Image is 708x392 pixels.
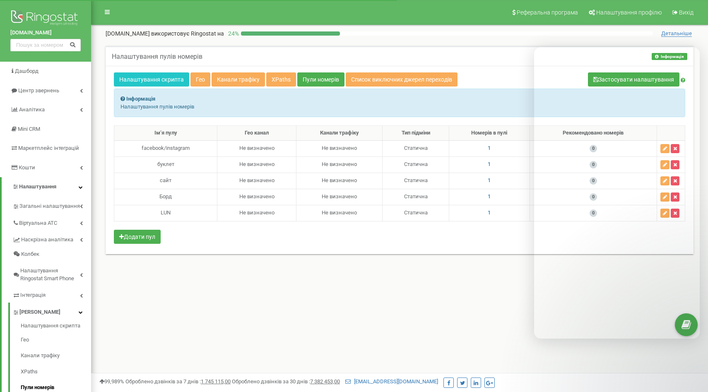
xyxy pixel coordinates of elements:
span: використовує Ringostat на [151,30,224,37]
span: 1 [488,193,491,200]
th: Гео канал [217,126,296,141]
a: XPaths [266,72,296,87]
p: 24 % [224,29,241,38]
iframe: Intercom live chat [680,345,700,365]
span: Оброблено дзвінків за 7 днів : [125,378,231,385]
td: Не визначено [217,173,296,189]
td: Статична [382,156,449,173]
span: 99,989% [99,378,124,385]
td: Статична [382,140,449,156]
a: Пули номерів [297,72,344,87]
span: Дашборд [15,68,39,74]
span: Детальніше [661,30,692,37]
span: Кошти [19,164,35,171]
span: Маркетплейс інтеграцій [18,145,79,151]
span: Оброблено дзвінків за 30 днів : [232,378,340,385]
a: XPaths [21,364,91,380]
td: Не визначено [217,140,296,156]
a: Гео [21,332,91,348]
th: Тип підміни [382,126,449,141]
span: Наскрізна аналітика [21,236,73,244]
td: Не визначено [217,205,296,221]
a: Налаштування скрипта [114,72,189,87]
span: Інтеграція [20,291,46,299]
td: Не визначено [296,189,383,205]
h5: Налаштування пулів номерів [112,53,202,60]
div: Борд [118,193,214,201]
span: 1 [488,177,491,183]
td: Не визначено [217,189,296,205]
input: Пошук за номером [10,39,81,51]
span: Mini CRM [18,126,40,132]
u: 1 745 115,00 [201,378,231,385]
span: Центр звернень [18,87,59,94]
span: Налаштування [19,183,56,190]
u: 7 382 453,00 [310,378,340,385]
td: Статична [382,205,449,221]
p: Налаштування пулів номерів [120,103,679,111]
span: Налаштування профілю [596,9,662,16]
img: Ringostat logo [10,8,81,29]
a: Загальні налаштування [12,197,91,214]
iframe: Intercom live chat [534,47,700,339]
th: Канали трафіку [296,126,383,141]
td: Не визначено [296,205,383,221]
span: Загальні налаштування [19,202,80,210]
a: Налаштування скрипта [21,322,91,332]
p: [DOMAIN_NAME] [106,29,224,38]
td: Статична [382,173,449,189]
td: Не визначено [217,156,296,173]
td: Не визначено [296,173,383,189]
a: [PERSON_NAME] [12,303,91,320]
div: facebook/instagram [118,144,214,152]
div: сайт [118,177,214,185]
span: Віртуальна АТС [19,219,57,227]
span: Аналiтика [19,106,45,113]
th: Ім‘я пулу [114,126,217,141]
a: [EMAIL_ADDRESS][DOMAIN_NAME] [345,378,438,385]
a: Налаштування Ringostat Smart Phone [12,261,91,286]
th: Рекомендовано номерів [530,126,657,141]
td: Не визначено [296,156,383,173]
span: Налаштування Ringostat Smart Phone [20,267,80,282]
div: LUN [118,209,214,217]
span: Вихід [679,9,694,16]
a: Канали трафіку [212,72,265,87]
a: Колбек [12,247,91,262]
span: 1 [488,145,491,151]
span: [PERSON_NAME] [19,308,60,316]
td: Не визначено [296,140,383,156]
span: 1 [488,161,491,167]
span: Реферальна програма [517,9,578,16]
span: Колбек [21,250,39,258]
button: Додати пул [114,230,161,244]
a: Налаштування [2,177,91,197]
a: Список виключних джерел переходів [346,72,458,87]
th: Номерів в пулі [449,126,530,141]
a: Канали трафіку [21,348,91,364]
a: Віртуальна АТС [12,213,91,230]
td: Статична [382,189,449,205]
a: Наскрізна аналітика [12,230,91,247]
strong: Інформація [126,96,155,102]
a: [DOMAIN_NAME] [10,29,81,37]
a: Інтеграція [12,286,91,303]
a: Гео [190,72,210,87]
span: 1 [488,209,491,216]
div: буклет [118,161,214,168]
